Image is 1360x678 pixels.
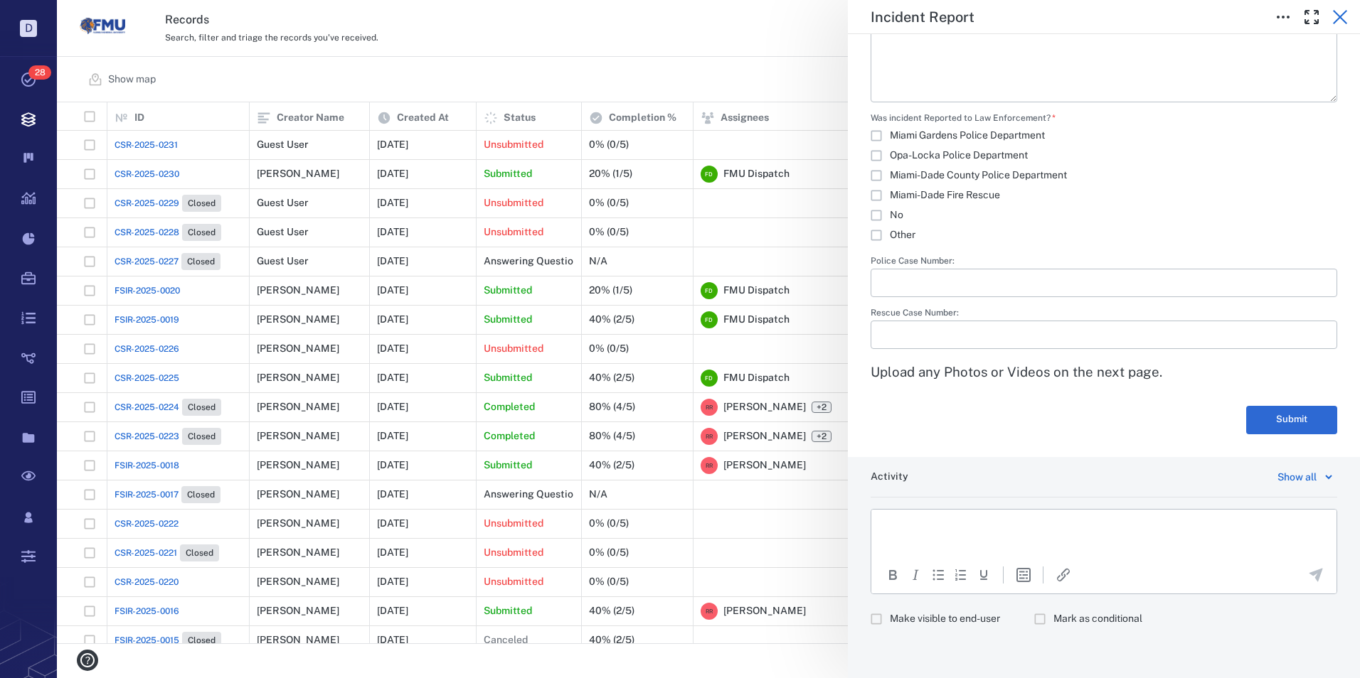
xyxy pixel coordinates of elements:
[1297,3,1326,31] button: Toggle Fullscreen
[890,168,1067,183] span: Miami-Dade County Police Department
[871,269,1337,297] div: Police Case Number:
[32,10,61,23] span: Help
[890,208,903,222] span: No
[1269,3,1297,31] button: Toggle to Edit Boxes
[930,566,947,583] div: Bullet list
[871,606,1011,633] div: Citizen will see comment
[28,65,51,80] span: 28
[1015,566,1032,583] button: Insert template
[871,363,1337,380] h3: Upload any Photos or Videos on the next page.
[884,566,901,583] button: Bold
[1307,566,1324,583] button: Send the comment
[890,129,1045,143] span: Miami Gardens Police Department
[907,566,924,583] button: Italic
[871,470,908,484] h6: Activity
[871,257,1337,269] label: Police Case Number:
[871,510,1337,555] iframe: Rich Text Area
[890,149,1028,163] span: Opa-Locka Police Department
[890,188,1000,203] span: Miami-Dade Fire Rescue
[871,114,1078,126] label: Was incident Reported to Law Enforcement?
[890,228,915,242] span: Other
[975,566,992,583] button: Underline
[871,9,974,26] h5: Incident Report
[871,308,1337,321] label: Rescue Case Number:
[1055,566,1072,583] button: Insert/edit link
[1034,606,1154,633] div: Comment will be marked as non-final decision
[1326,3,1354,31] button: Close
[890,612,1000,626] span: Make visible to end-user
[1053,612,1142,626] span: Mark as conditional
[1277,468,1317,485] div: Show all
[871,321,1337,349] div: Rescue Case Number:
[1246,406,1337,434] button: Submit
[952,566,969,583] div: Numbered list
[20,20,37,37] p: D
